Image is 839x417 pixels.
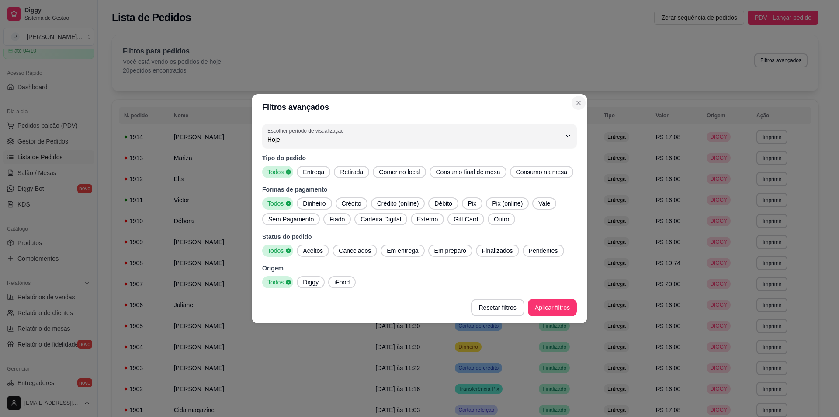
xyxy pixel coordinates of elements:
[262,213,320,225] button: Sem Pagamento
[264,246,285,255] span: Todos
[450,215,482,224] span: Gift Card
[371,197,425,210] button: Crédito (online)
[465,199,480,208] span: Pix
[532,197,556,210] button: Vale
[264,199,285,208] span: Todos
[323,213,351,225] button: Fiado
[297,276,325,288] button: Diggy
[328,276,356,288] button: iFood
[432,168,503,176] span: Consumo final de mesa
[267,127,347,134] label: Escolher período de visualização
[431,199,455,208] span: Débito
[262,276,293,288] button: Todos
[357,215,405,224] span: Carteira Digital
[334,166,369,178] button: Retirada
[488,213,515,225] button: Outro
[572,96,586,110] button: Close
[373,166,426,178] button: Comer no local
[331,278,353,287] span: iFood
[262,264,577,273] p: Origem
[262,245,293,257] button: Todos
[490,215,513,224] span: Outro
[510,166,574,178] button: Consumo na mesa
[523,245,564,257] button: Pendentes
[478,246,517,255] span: Finalizados
[381,245,424,257] button: Em entrega
[297,245,329,257] button: Aceitos
[336,168,367,176] span: Retirada
[299,278,322,287] span: Diggy
[338,199,365,208] span: Crédito
[486,197,529,210] button: Pix (online)
[264,278,285,287] span: Todos
[262,197,293,210] button: Todos
[471,299,524,316] button: Resetar filtros
[430,166,506,178] button: Consumo final de mesa
[333,245,377,257] button: Cancelados
[447,213,484,225] button: Gift Card
[535,199,554,208] span: Vale
[299,246,326,255] span: Aceitos
[262,232,577,241] p: Status do pedido
[299,199,329,208] span: Dinheiro
[297,166,330,178] button: Entrega
[383,246,422,255] span: Em entrega
[528,299,577,316] button: Aplicar filtros
[428,245,472,257] button: Em preparo
[374,199,423,208] span: Crédito (online)
[265,215,317,224] span: Sem Pagamento
[262,124,577,148] button: Escolher período de visualizaçãoHoje
[262,154,577,162] p: Tipo do pedido
[489,199,526,208] span: Pix (online)
[354,213,407,225] button: Carteira Digital
[264,168,285,176] span: Todos
[299,168,328,176] span: Entrega
[326,215,348,224] span: Fiado
[267,135,561,144] span: Hoje
[252,94,587,120] header: Filtros avançados
[297,197,332,210] button: Dinheiro
[336,197,367,210] button: Crédito
[262,166,293,178] button: Todos
[476,245,519,257] button: Finalizados
[525,246,562,255] span: Pendentes
[411,213,444,225] button: Externo
[431,246,470,255] span: Em preparo
[413,215,441,224] span: Externo
[375,168,423,176] span: Comer no local
[335,246,374,255] span: Cancelados
[513,168,571,176] span: Consumo na mesa
[262,185,577,194] p: Formas de pagamento
[462,197,482,210] button: Pix
[428,197,458,210] button: Débito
